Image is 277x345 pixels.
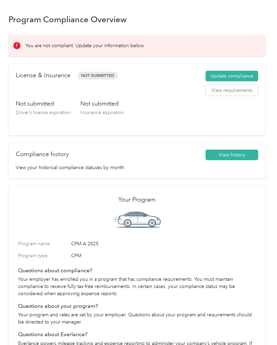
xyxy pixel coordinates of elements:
span: Not Submitted [78,72,118,80]
label: Program name [18,240,69,247]
h4: Questions about your program? [18,302,256,310]
span: CPM A 2025 [71,240,256,247]
h2: License & Insurance [16,71,70,80]
span: Insurance expiration [80,110,124,115]
h1: Program Compliance Overview [9,16,127,23]
h4: Questions about Everlance? [18,330,256,339]
p: You are not compliant. Update your information below. [25,42,145,49]
span: CPM [71,252,256,259]
h4: Questions about compliance? [18,266,256,275]
h3: Not submitted [16,99,71,108]
iframe: Everlance-gr Chat Button Frame [239,307,277,345]
p: Your employer has enrolled you in a program that has compliance requirements. You must maintain c... [18,276,256,297]
p: View your historical compliance statuses by month. [16,164,258,171]
p: Your program and rates are set by your employer. Questions about your program and requirements sh... [18,311,256,326]
button: View history [206,150,258,161]
label: Program type [18,252,69,259]
h2: Compliance history [16,150,69,159]
h2: Your Program [18,195,256,204]
button: View requirements [206,85,258,96]
button: Update compliance [206,71,258,82]
span: Driver’s license expiration [16,110,71,115]
h3: Not submitted [80,99,124,108]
